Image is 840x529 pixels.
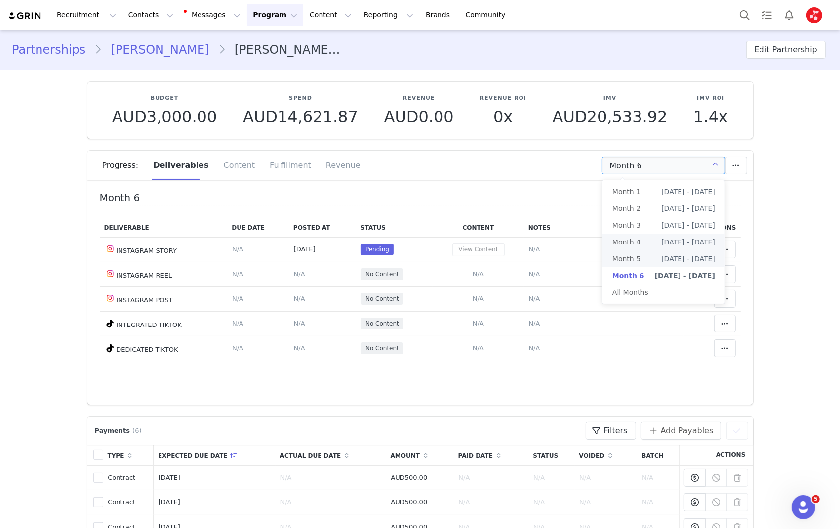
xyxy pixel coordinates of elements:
[454,465,529,490] td: N/A
[655,267,715,284] span: [DATE] - [DATE]
[146,151,216,180] div: Deliverables
[586,422,636,440] button: Filters
[289,218,356,238] th: Posted At
[180,4,246,26] button: Messages
[524,218,684,238] th: Notes
[262,151,319,180] div: Fulfillment
[106,245,114,253] img: instagram.svg
[92,426,147,436] div: Payments
[112,94,217,103] p: Budget
[575,445,638,466] th: Voided
[746,41,826,59] button: Edit Partnership
[51,4,122,26] button: Recruitment
[216,151,263,180] div: Content
[756,4,778,26] a: Tasks
[232,245,243,253] span: N/A
[232,270,243,278] span: N/A
[553,94,668,103] p: IMV
[473,320,484,327] span: N/A
[132,426,141,436] span: (6)
[154,465,276,490] td: [DATE]
[529,320,540,327] span: N/A
[232,320,243,327] span: N/A
[792,495,815,519] iframe: Intercom live chat
[529,270,540,278] span: N/A
[243,107,358,126] span: AUD14,621.87
[100,192,741,206] h4: Month 6
[575,465,638,490] td: N/A
[294,270,305,278] span: N/A
[227,218,289,238] th: Due Date
[122,4,179,26] button: Contacts
[103,465,154,490] td: Contract
[661,250,715,267] span: [DATE] - [DATE]
[612,267,644,284] span: Month 6
[612,217,640,234] span: Month 3
[154,445,276,466] th: Expected Due Date
[473,270,484,278] span: N/A
[391,474,427,481] span: AUD500.00
[304,4,358,26] button: Content
[100,311,228,336] td: INTEGRATED TIKTOK
[102,151,146,180] div: Progress:
[106,270,114,278] img: instagram.svg
[294,245,316,253] span: [DATE]
[243,94,358,103] p: Spend
[276,445,386,466] th: Actual Due Date
[102,41,218,59] a: [PERSON_NAME]
[641,422,721,440] button: Add Payables
[100,336,228,361] td: DEDICATED TIKTOK
[454,490,529,515] td: N/A
[365,270,399,279] span: No Content
[529,245,540,253] span: N/A
[612,200,640,217] span: Month 2
[294,295,305,302] span: N/A
[812,495,820,503] span: 5
[100,218,228,238] th: Deliverable
[575,490,638,515] td: N/A
[473,295,484,302] span: N/A
[529,344,540,352] span: N/A
[276,465,386,490] td: N/A
[806,7,822,23] img: cfdc7c8e-f9f4-406a-bed9-72c9a347eaed.jpg
[356,218,433,238] th: Status
[693,108,728,125] p: 1.4x
[529,465,575,490] td: N/A
[384,107,454,126] span: AUD0.00
[454,445,529,466] th: Paid Date
[661,200,715,217] span: [DATE] - [DATE]
[358,4,419,26] button: Reporting
[602,157,725,174] input: Select
[637,490,679,515] td: N/A
[232,295,243,302] span: N/A
[480,108,526,125] p: 0x
[452,243,505,256] button: View Content
[361,244,394,255] span: Pending
[319,151,360,180] div: Revenue
[106,294,114,302] img: instagram.svg
[473,344,484,352] span: N/A
[693,94,728,103] p: IMV ROI
[637,465,679,490] td: N/A
[734,4,756,26] button: Search
[100,237,228,262] td: INSTAGRAM STORY
[778,4,800,26] button: Notifications
[420,4,459,26] a: Brands
[391,498,427,506] span: AUD500.00
[604,425,628,437] span: Filters
[433,218,524,238] th: Content
[386,445,454,466] th: Amount
[460,4,516,26] a: Community
[103,445,154,466] th: Type
[365,294,399,303] span: No Content
[232,344,243,352] span: N/A
[365,344,399,353] span: No Content
[612,234,640,250] span: Month 4
[247,4,303,26] button: Program
[529,490,575,515] td: N/A
[103,490,154,515] td: Contract
[679,445,753,466] th: Actions
[100,262,228,286] td: INSTAGRAM REEL
[12,41,94,59] a: Partnerships
[294,344,305,352] span: N/A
